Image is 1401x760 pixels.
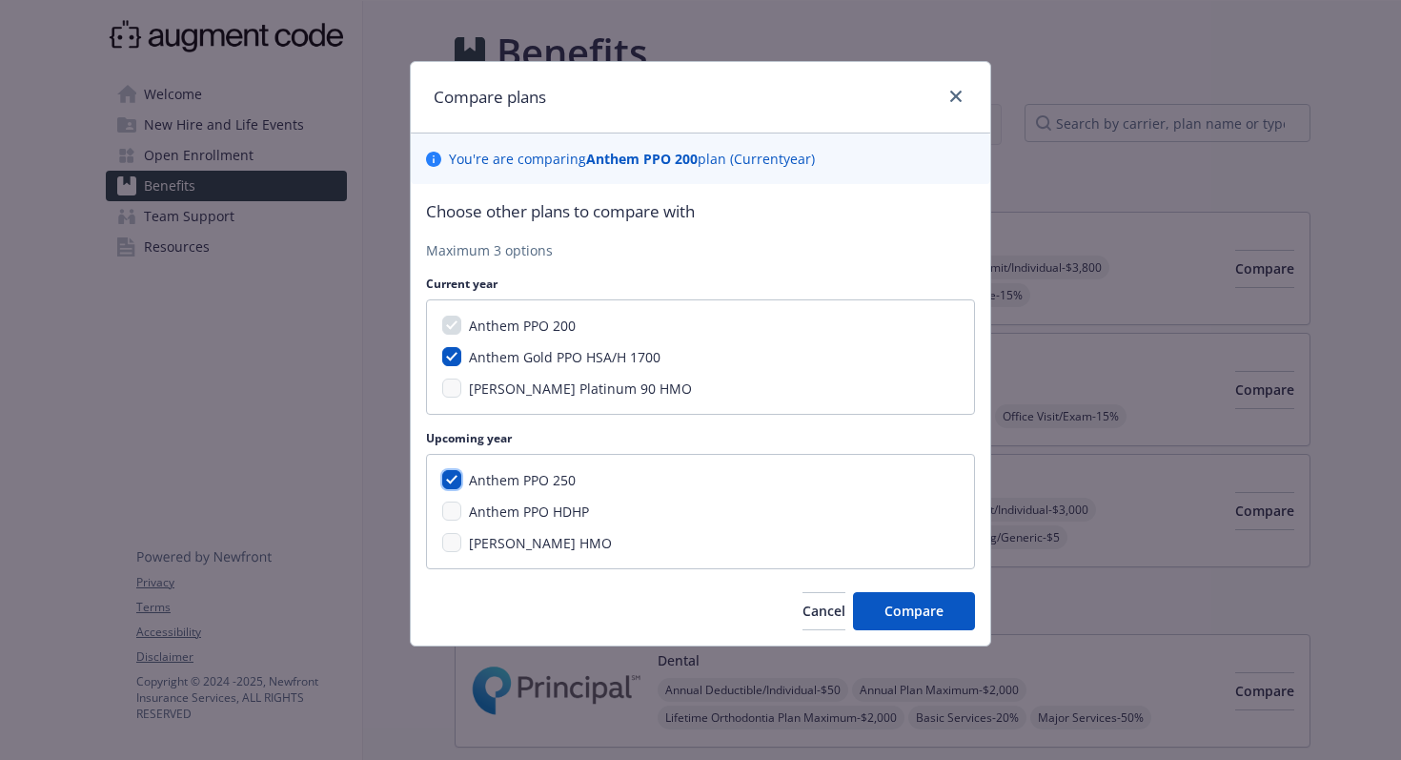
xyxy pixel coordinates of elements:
span: Anthem PPO 250 [469,471,576,489]
span: [PERSON_NAME] Platinum 90 HMO [469,380,692,398]
span: Compare [884,602,944,620]
button: Cancel [802,592,845,630]
h1: Compare plans [434,85,546,110]
p: Upcoming year [426,430,975,446]
p: You ' re are comparing plan ( Current year) [449,149,815,169]
span: Anthem PPO 200 [469,317,576,335]
p: Current year [426,276,975,292]
b: Anthem PPO 200 [586,150,698,168]
p: Maximum 3 options [426,240,975,260]
span: Anthem PPO HDHP [469,503,589,521]
span: Anthem Gold PPO HSA/H 1700 [469,348,660,366]
p: Choose other plans to compare with [426,199,975,224]
a: close [944,85,967,108]
button: Compare [853,592,975,630]
span: Cancel [802,602,845,620]
span: [PERSON_NAME] HMO [469,534,612,552]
